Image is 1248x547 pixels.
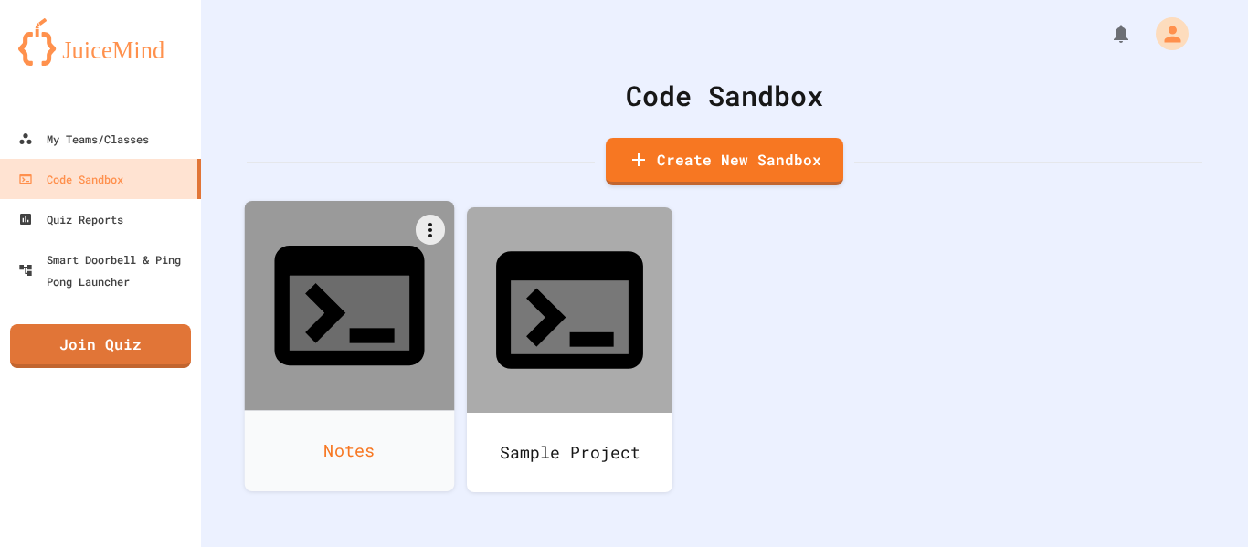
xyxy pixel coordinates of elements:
[18,168,123,190] div: Code Sandbox
[467,207,672,492] a: Sample Project
[18,208,123,230] div: Quiz Reports
[245,410,455,491] div: Notes
[18,128,149,150] div: My Teams/Classes
[10,324,191,368] a: Join Quiz
[18,18,183,66] img: logo-orange.svg
[247,75,1202,116] div: Code Sandbox
[1137,13,1193,55] div: My Account
[606,138,843,185] a: Create New Sandbox
[18,248,194,292] div: Smart Doorbell & Ping Pong Launcher
[245,201,455,491] a: Notes
[1076,18,1137,49] div: My Notifications
[467,413,672,492] div: Sample Project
